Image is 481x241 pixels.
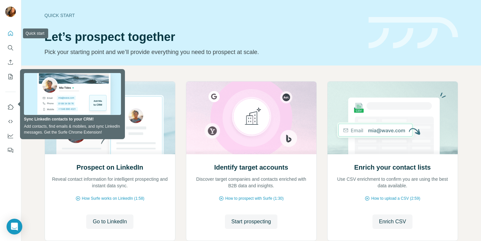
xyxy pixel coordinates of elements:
[354,163,431,172] h2: Enrich your contact lists
[5,56,16,68] button: Enrich CSV
[379,218,406,226] span: Enrich CSV
[225,214,278,229] button: Start prospecting
[86,214,133,229] button: Go to LinkedIn
[5,28,16,39] button: Quick start
[193,176,310,189] p: Discover target companies and contacts enriched with B2B data and insights.
[225,195,284,201] span: How to prospect with Surfe (1:30)
[5,101,16,113] button: Use Surfe on LinkedIn
[5,71,16,83] button: My lists
[334,176,451,189] p: Use CSV enrichment to confirm you are using the best data available.
[5,7,16,17] img: Avatar
[186,82,317,154] img: Identify target accounts
[5,130,16,142] button: Dashboard
[82,195,145,201] span: How Surfe works on LinkedIn (1:58)
[7,219,22,234] div: Open Intercom Messenger
[327,82,458,154] img: Enrich your contact lists
[372,214,413,229] button: Enrich CSV
[45,30,361,44] h1: Let’s prospect together
[371,195,420,201] span: How to upload a CSV (2:59)
[5,144,16,156] button: Feedback
[93,218,127,226] span: Go to LinkedIn
[5,116,16,127] button: Use Surfe API
[231,218,271,226] span: Start prospecting
[51,176,169,189] p: Reveal contact information for intelligent prospecting and instant data sync.
[214,163,288,172] h2: Identify target accounts
[5,42,16,54] button: Search
[369,17,458,49] img: banner
[45,47,361,57] p: Pick your starting point and we’ll provide everything you need to prospect at scale.
[76,163,143,172] h2: Prospect on LinkedIn
[45,82,175,154] img: Prospect on LinkedIn
[45,12,361,19] div: Quick start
